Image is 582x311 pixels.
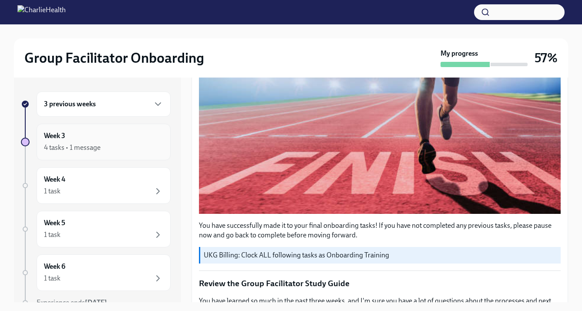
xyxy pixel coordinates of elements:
div: 3 previous weeks [37,91,171,117]
p: Review the Group Facilitator Study Guide [199,278,561,289]
a: Week 51 task [21,211,171,247]
img: CharlieHealth [17,5,66,19]
div: 1 task [44,186,61,196]
div: 4 tasks • 1 message [44,143,101,152]
h6: Week 4 [44,175,65,184]
h6: Week 6 [44,262,65,271]
a: Week 41 task [21,167,171,204]
h6: Week 5 [44,218,65,228]
div: 1 task [44,274,61,283]
h3: 57% [535,50,558,66]
h6: 3 previous weeks [44,99,96,109]
p: You have successfully made it to your final onboarding tasks! If you have not completed any previ... [199,221,561,240]
a: Week 34 tasks • 1 message [21,124,171,160]
div: 1 task [44,230,61,240]
a: Week 61 task [21,254,171,291]
span: Experience ends [37,298,107,307]
p: UKG Billing: Clock ALL following tasks as Onboarding Training [204,250,557,260]
h2: Group Facilitator Onboarding [24,49,204,67]
h6: Week 3 [44,131,65,141]
strong: My progress [441,49,478,58]
strong: [DATE] [85,298,107,307]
